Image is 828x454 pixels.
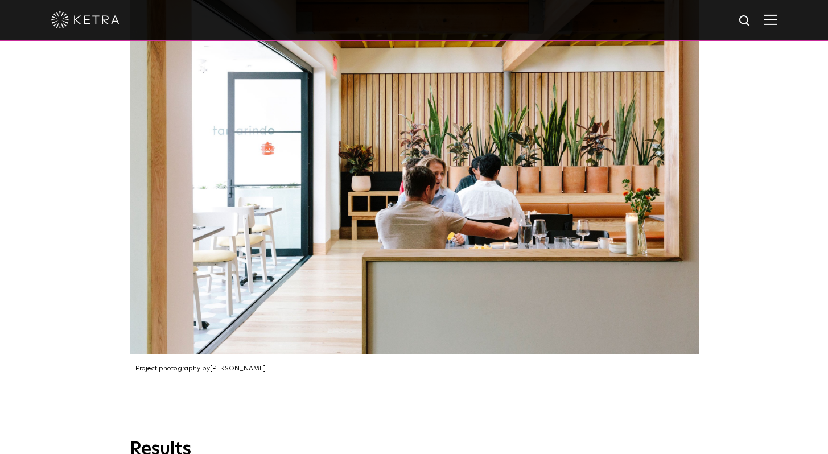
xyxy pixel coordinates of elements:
[51,11,120,28] img: ketra-logo-2019-white
[210,365,266,372] span: [PERSON_NAME]
[738,14,752,28] img: search icon
[764,14,777,25] img: Hamburger%20Nav.svg
[135,363,699,375] p: Project photography by .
